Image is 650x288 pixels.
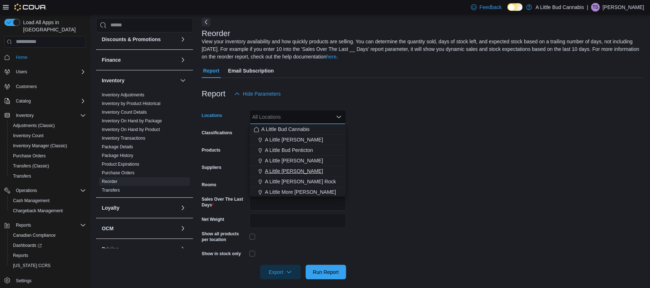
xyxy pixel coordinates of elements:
div: Choose from the following options [249,124,346,208]
p: A Little Bud Cannabis [536,3,584,12]
a: Inventory Count Details [102,110,147,115]
button: Catalog [1,96,89,106]
button: Users [1,67,89,77]
span: Reports [16,222,31,228]
span: Inventory Count [10,131,86,140]
button: Catalog [13,97,34,105]
button: Operations [1,186,89,196]
span: Load All Apps in [GEOGRAPHIC_DATA] [20,19,86,33]
button: Reports [1,220,89,230]
button: Settings [1,275,89,285]
a: Inventory On Hand by Product [102,127,160,132]
span: Washington CCRS [10,261,86,270]
span: Reports [13,253,28,258]
span: Product Expirations [102,161,139,167]
span: Users [13,67,86,76]
span: Adjustments (Classic) [10,121,86,130]
button: Inventory [102,77,177,84]
span: A Little [PERSON_NAME] Rock [265,178,336,185]
button: Reports [7,250,89,261]
span: Transfers [102,187,120,193]
label: Sales Over The Last Days [202,196,247,208]
a: Dashboards [10,241,45,250]
label: Locations [202,113,222,118]
button: Inventory [13,111,36,120]
span: Email Subscription [228,64,274,78]
button: Loyalty [179,204,187,212]
span: Purchase Orders [13,153,46,159]
span: Dashboards [10,241,86,250]
span: Chargeback Management [13,208,63,214]
h3: Finance [102,56,121,64]
span: A Little Bud Cannabis [261,126,310,133]
span: Reports [10,251,86,260]
button: Purchase Orders [7,151,89,161]
button: A Little Bud Penticton [249,145,346,156]
span: Inventory Count Details [102,109,147,115]
a: Transfers [102,188,120,193]
span: Adjustments (Classic) [13,123,55,128]
button: Transfers (Classic) [7,161,89,171]
span: Purchase Orders [10,152,86,160]
button: A Little Bud Cannabis [249,124,346,135]
span: Hide Parameters [243,90,281,97]
label: Rooms [202,182,217,188]
button: Customers [1,81,89,92]
button: Transfers [7,171,89,181]
span: Settings [16,278,31,284]
button: Inventory Manager (Classic) [7,141,89,151]
div: Inventory [96,91,193,197]
button: Finance [179,56,187,64]
a: Customers [13,82,40,91]
h3: Report [202,90,226,98]
button: Canadian Compliance [7,230,89,240]
button: Hide Parameters [231,87,284,101]
button: Inventory [1,110,89,121]
span: Inventory [13,111,86,120]
span: Operations [16,188,37,193]
button: Export [260,265,301,279]
span: Package Details [102,144,133,150]
p: [PERSON_NAME] [603,3,644,12]
img: Cova [14,4,47,11]
span: Inventory Manager (Classic) [10,141,86,150]
label: Show all products per location [202,231,247,243]
label: Net Weight [202,217,224,222]
span: Dashboards [13,243,42,248]
a: Adjustments (Classic) [10,121,58,130]
a: Settings [13,276,34,285]
label: Show in stock only [202,251,241,257]
span: Feedback [480,4,502,11]
a: Home [13,53,30,62]
a: Inventory Count [10,131,47,140]
button: Discounts & Promotions [102,36,177,43]
span: Customers [13,82,86,91]
span: Catalog [13,97,86,105]
a: Inventory Adjustments [102,92,144,97]
input: Dark Mode [507,3,523,11]
p: | [587,3,588,12]
a: here [326,54,336,60]
button: OCM [102,225,177,232]
button: Users [13,67,30,76]
a: Transfers (Classic) [10,162,52,170]
span: Catalog [16,98,31,104]
span: Reports [13,221,86,230]
span: A Little [PERSON_NAME] [265,136,323,143]
h3: Inventory [102,77,125,84]
button: A Little More [PERSON_NAME] [249,187,346,197]
span: Inventory Count [13,133,44,139]
button: A Little [PERSON_NAME] [249,135,346,145]
button: Adjustments (Classic) [7,121,89,131]
button: Inventory [179,76,187,85]
span: Export [265,265,296,279]
button: OCM [179,224,187,233]
button: Inventory Count [7,131,89,141]
a: Package Details [102,144,133,149]
label: Suppliers [202,165,222,170]
span: Transfers [10,172,86,180]
span: A Little Bud Penticton [265,147,313,154]
a: Purchase Orders [10,152,49,160]
span: Users [16,69,27,75]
